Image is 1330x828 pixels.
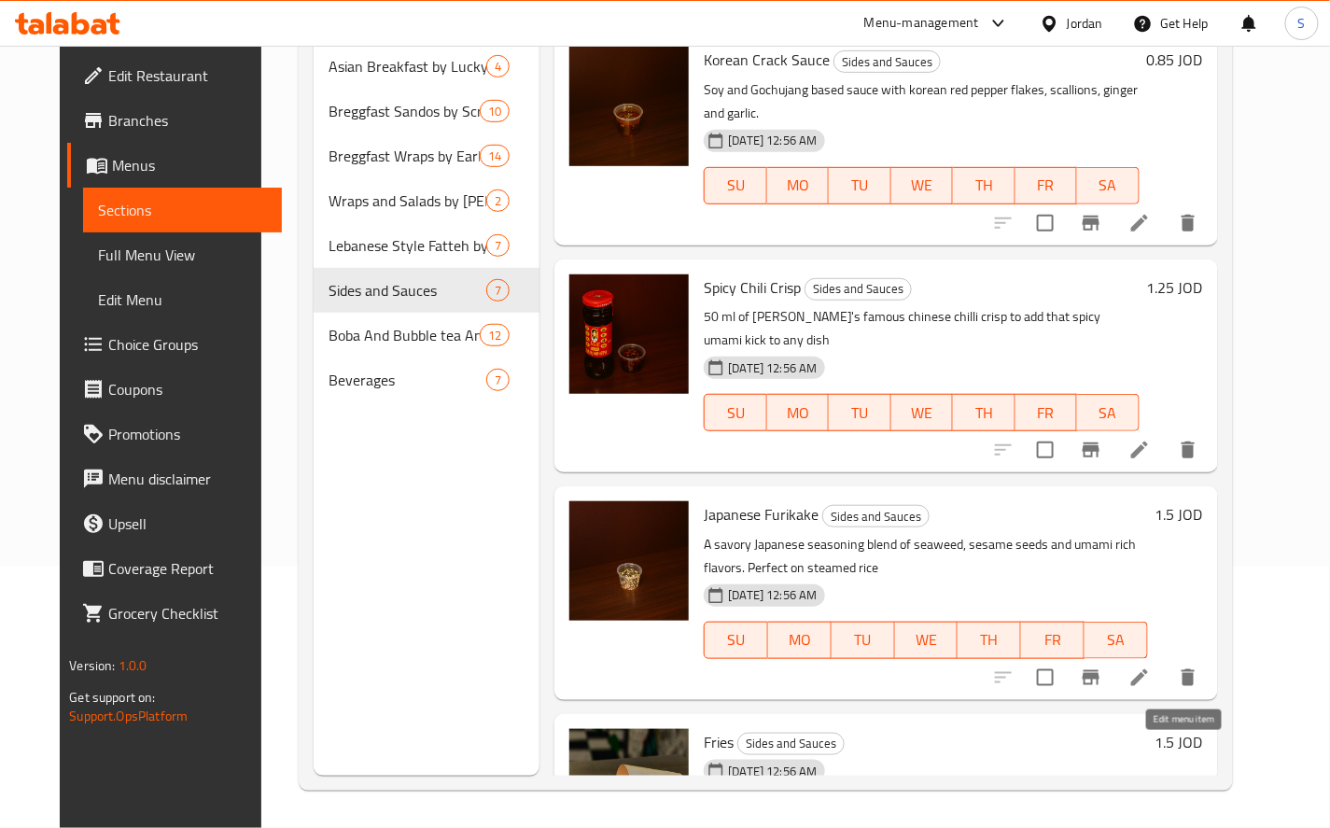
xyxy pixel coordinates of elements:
button: delete [1166,428,1211,472]
img: Japanese Furikake [569,501,689,621]
button: SU [704,167,766,204]
button: WE [891,167,953,204]
span: Full Menu View [98,244,267,266]
span: Korean Crack Sauce [704,46,830,74]
span: FR [1029,626,1077,653]
button: TU [829,394,890,431]
button: Branch-specific-item [1069,428,1113,472]
a: Edit Restaurant [67,53,282,98]
span: FR [1023,400,1070,427]
a: Full Menu View [83,232,282,277]
span: Sections [98,199,267,221]
span: SA [1085,172,1131,199]
span: Sides and Sauces [823,506,929,527]
span: [DATE] 12:56 AM [721,132,824,149]
div: Boba And Bubble tea And Smoothies by [PERSON_NAME]12 [314,313,539,358]
div: Breggfast Sandos by Scrambled10 [314,89,539,133]
a: Branches [67,98,282,143]
span: Breggfast Wraps by Early Bird [329,145,480,167]
span: 1.0.0 [119,653,147,678]
button: Branch-specific-item [1069,655,1113,700]
span: Upsell [108,512,267,535]
span: WE [903,626,951,653]
div: items [486,189,510,212]
span: 10 [481,103,509,120]
a: Choice Groups [67,322,282,367]
a: Sections [83,188,282,232]
button: TH [958,622,1021,659]
button: SU [704,622,768,659]
p: A savory Japanese seasoning blend of seaweed, sesame seeds and umami rich flavors. Perfect on ste... [704,533,1147,580]
button: Branch-specific-item [1069,201,1113,246]
div: Jordan [1067,13,1103,34]
div: Sides and Sauces [737,733,845,755]
span: SA [1085,400,1131,427]
span: Version: [69,653,115,678]
span: SU [712,172,759,199]
span: Branches [108,109,267,132]
span: Edit Menu [98,288,267,311]
span: TH [965,626,1014,653]
button: FR [1015,167,1077,204]
p: 50 ml of [PERSON_NAME]'s famous chinese chilli crisp to add that spicy umami kick to any dish [704,305,1139,352]
span: Lebanese Style Fatteh by [PERSON_NAME] [329,234,486,257]
span: Select to update [1026,658,1065,697]
button: SA [1077,394,1139,431]
span: MO [775,400,821,427]
button: MO [767,167,829,204]
span: [DATE] 12:56 AM [721,359,824,377]
a: Menu disclaimer [67,456,282,501]
button: MO [768,622,832,659]
a: Edit menu item [1128,667,1151,689]
h6: 1.25 JOD [1147,274,1203,301]
span: Choice Groups [108,333,267,356]
div: items [480,100,510,122]
img: Korean Crack Sauce [569,47,689,166]
span: 2 [487,192,509,210]
a: Upsell [67,501,282,546]
a: Edit menu item [1128,439,1151,461]
div: Sides and Sauces [833,50,941,73]
span: 7 [487,372,509,389]
button: SU [704,394,766,431]
button: TH [953,167,1015,204]
span: MO [776,626,824,653]
a: Grocery Checklist [67,591,282,636]
span: SU [712,400,759,427]
button: WE [891,394,953,431]
div: Wraps and Salads by [PERSON_NAME]2 [314,178,539,223]
span: Sides and Sauces [738,733,844,754]
span: Coverage Report [108,557,267,580]
span: Select to update [1026,203,1065,243]
span: Menus [112,154,267,176]
span: WE [899,172,945,199]
span: Coupons [108,378,267,400]
span: 7 [487,282,509,300]
span: 7 [487,237,509,255]
span: TU [839,626,888,653]
button: delete [1166,655,1211,700]
a: Edit menu item [1128,212,1151,234]
button: MO [767,394,829,431]
button: TU [829,167,890,204]
p: Soy and Gochujang based sauce with korean red pepper flakes, scallions, ginger and garlic. [704,78,1139,125]
div: Menu-management [864,12,979,35]
div: items [486,369,510,391]
span: Spicy Chili Crisp [704,274,801,302]
button: SA [1085,622,1148,659]
img: Spicy Chili Crisp [569,274,689,394]
span: [DATE] 12:56 AM [721,586,824,604]
span: Breggfast Sandos by Scrambled [329,100,480,122]
div: items [480,324,510,346]
span: 14 [481,147,509,165]
span: WE [899,400,945,427]
span: SA [1092,626,1141,653]
span: [DATE] 12:56 AM [721,763,824,780]
div: Breggfast Wraps by Early Bird14 [314,133,539,178]
div: Beverages7 [314,358,539,402]
h6: 0.85 JOD [1147,47,1203,73]
div: Sides and Sauces [805,278,912,301]
div: Lebanese Style Fatteh by [PERSON_NAME]7 [314,223,539,268]
span: Grocery Checklist [108,602,267,625]
button: SA [1077,167,1139,204]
